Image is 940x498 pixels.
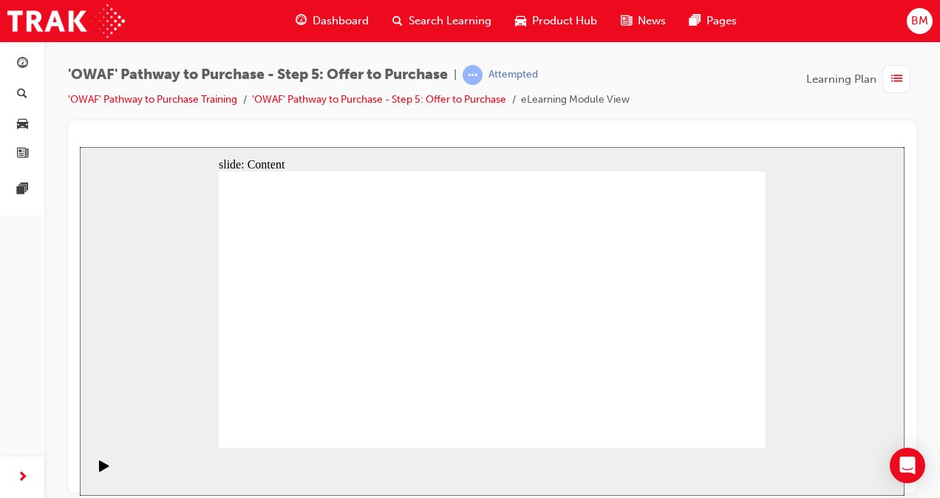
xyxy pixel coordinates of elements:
a: 'OWAF' Pathway to Purchase - Step 5: Offer to Purchase [252,93,506,106]
button: Play (Ctrl+Alt+P) [7,313,33,338]
div: playback controls [7,301,33,349]
span: news-icon [17,148,28,161]
img: Trak [7,4,125,38]
span: next-icon [17,468,28,487]
span: guage-icon [296,12,307,30]
span: 'OWAF' Pathway to Purchase - Step 5: Offer to Purchase [68,66,448,83]
span: Pages [706,13,737,30]
a: guage-iconDashboard [284,6,381,36]
button: BM [907,8,933,34]
span: Learning Plan [806,71,876,88]
span: pages-icon [17,183,28,197]
span: news-icon [621,12,632,30]
span: Search Learning [409,13,491,30]
span: Dashboard [313,13,369,30]
a: search-iconSearch Learning [381,6,503,36]
span: learningRecordVerb_ATTEMPT-icon [463,65,483,85]
button: Learning Plan [806,65,916,93]
a: news-iconNews [609,6,678,36]
span: car-icon [17,117,28,131]
a: pages-iconPages [678,6,749,36]
li: eLearning Module View [521,92,630,109]
div: Attempted [488,68,538,82]
span: News [638,13,666,30]
span: guage-icon [17,58,28,71]
a: 'OWAF' Pathway to Purchase Training [68,93,237,106]
span: search-icon [392,12,403,30]
span: BM [911,13,928,30]
span: list-icon [891,70,902,89]
span: Product Hub [532,13,597,30]
a: car-iconProduct Hub [503,6,609,36]
span: pages-icon [689,12,701,30]
div: Open Intercom Messenger [890,448,925,483]
span: | [454,66,457,83]
span: car-icon [515,12,526,30]
span: search-icon [17,88,27,101]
